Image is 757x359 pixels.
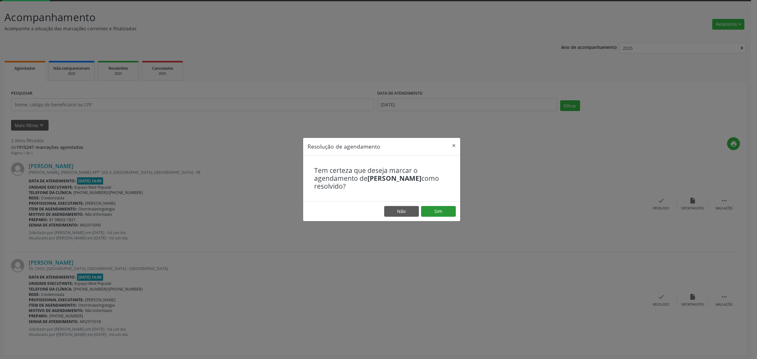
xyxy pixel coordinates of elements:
button: Sim [421,206,456,217]
h5: Resolução de agendamento [308,142,380,150]
b: [PERSON_NAME] [367,174,421,183]
button: Não [384,206,419,217]
button: Close [448,138,460,153]
h4: Tem certeza que deseja marcar o agendamento de como resolvido? [314,167,449,191]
